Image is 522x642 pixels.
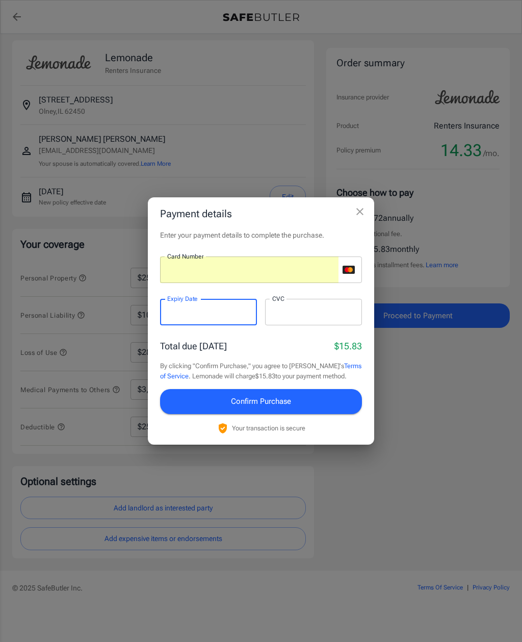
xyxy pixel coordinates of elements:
p: By clicking "Confirm Purchase," you agree to [PERSON_NAME]'s . Lemonade will charge $15.83 to you... [160,361,362,381]
p: Total due [DATE] [160,339,227,353]
button: close [350,201,370,222]
p: Your transaction is secure [232,423,305,433]
a: Terms of Service [160,362,361,380]
iframe: Secure card number input frame [167,265,338,275]
label: Card Number [167,252,203,261]
p: $15.83 [334,339,362,353]
svg: mastercard [343,266,355,274]
iframe: Secure expiration date input frame [167,307,250,317]
iframe: Secure CVC input frame [272,307,355,317]
label: Expiry Date [167,294,198,303]
h2: Payment details [148,197,374,230]
label: CVC [272,294,284,303]
p: Enter your payment details to complete the purchase. [160,230,362,240]
button: Confirm Purchase [160,389,362,414]
span: Confirm Purchase [231,395,291,408]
